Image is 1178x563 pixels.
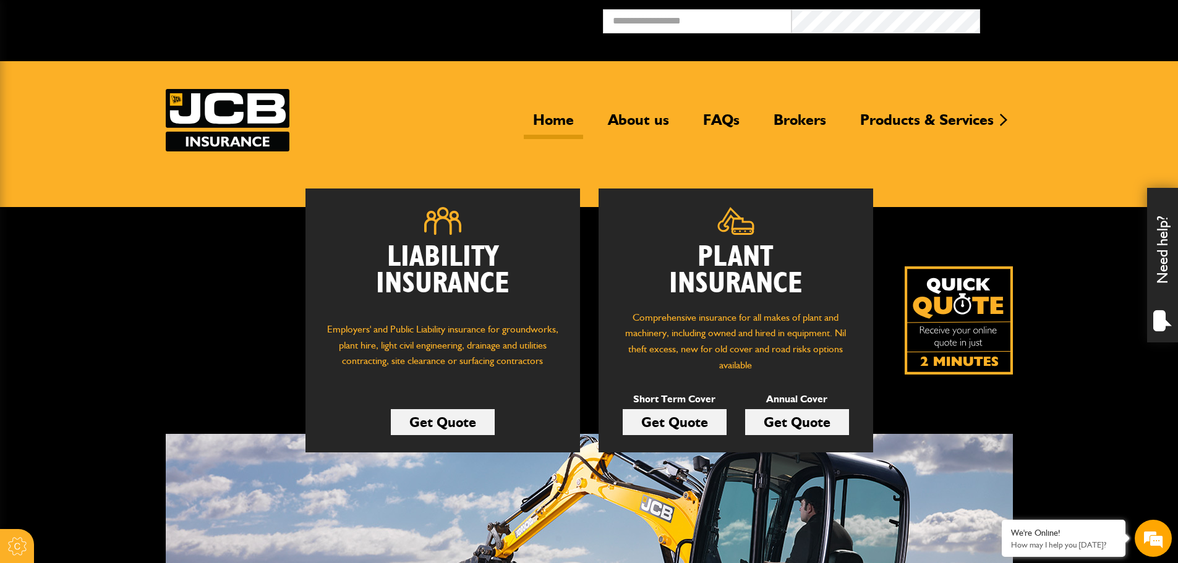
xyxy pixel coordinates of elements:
h2: Plant Insurance [617,244,855,297]
p: How may I help you today? [1011,540,1116,549]
img: Quick Quote [905,266,1013,375]
div: We're Online! [1011,528,1116,538]
a: Get Quote [745,409,849,435]
p: Short Term Cover [623,391,727,407]
img: JCB Insurance Services logo [166,89,289,151]
a: JCB Insurance Services [166,89,289,151]
a: Get Quote [623,409,727,435]
p: Employers' and Public Liability insurance for groundworks, plant hire, light civil engineering, d... [324,321,561,381]
h2: Liability Insurance [324,244,561,310]
p: Comprehensive insurance for all makes of plant and machinery, including owned and hired in equipm... [617,310,855,373]
a: Get Quote [391,409,495,435]
a: Brokers [764,111,835,139]
a: About us [599,111,678,139]
button: Broker Login [980,9,1169,28]
a: Products & Services [851,111,1003,139]
a: FAQs [694,111,749,139]
p: Annual Cover [745,391,849,407]
a: Home [524,111,583,139]
a: Get your insurance quote isn just 2-minutes [905,266,1013,375]
div: Need help? [1147,188,1178,342]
